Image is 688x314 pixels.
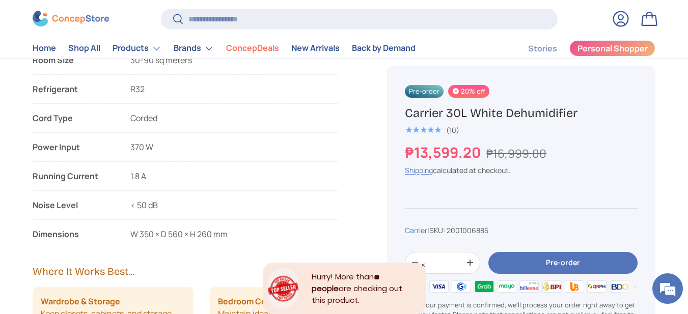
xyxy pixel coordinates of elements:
strong: Refrigerant [33,83,114,95]
img: qrph [586,279,608,294]
div: Running Current [33,170,114,182]
img: gcash [450,279,473,294]
h1: Carrier 30L White Dehumidifier [405,105,638,121]
span: ★★★★★ [405,125,441,135]
span: Corded [130,112,157,124]
a: New Arrivals [291,39,340,59]
a: Personal Shopper [569,40,655,56]
span: | [427,225,488,235]
strong: Bedroom Comfort [218,295,288,307]
div: (10) [446,126,459,134]
span: Pre-order [405,85,444,98]
textarea: Type your message and hit 'Enter' [5,207,194,243]
li: 30-90 sq meters [33,54,338,75]
img: grabpay [473,279,495,294]
div: 5.0 out of 5.0 stars [405,125,441,134]
h2: Where It Works Best... [33,265,338,279]
div: calculated at checkout. [405,165,638,176]
span: We're online! [59,93,141,195]
li: R32 [33,83,338,95]
div: Dimensions [33,228,114,240]
span: 370 W [130,141,153,153]
nav: Secondary [504,38,655,59]
span: 1.8 A [130,170,146,182]
div: Cord Type [33,112,114,124]
div: Close [421,263,426,268]
img: bdo [609,279,631,294]
a: ConcepDeals [226,39,279,59]
span: 2001006885 [447,225,488,235]
a: 5.0 out of 5.0 stars (10) [405,124,459,135]
div: Minimize live chat window [167,5,191,30]
span: SKU: [429,225,445,235]
img: visa [428,279,450,294]
img: billease [518,279,540,294]
div: Noise Level [33,199,114,211]
a: Shop All [68,39,100,59]
div: Power Input [33,141,114,153]
img: ConcepStore [33,11,109,27]
summary: Products [106,38,168,59]
span: Personal Shopper [577,45,648,53]
img: metrobank [631,279,653,294]
summary: Brands [168,38,220,59]
strong: ₱13,599.20 [405,142,483,162]
strong: Room Size [33,54,114,66]
span: W 350 × D 560 × H 260 mm [130,229,228,240]
span: 20% off [448,85,489,98]
a: Shipping [405,165,433,175]
a: Back by Demand [352,39,416,59]
a: Carrier [405,225,427,235]
button: Pre-order [488,252,638,274]
img: ubp [563,279,586,294]
s: ₱16,999.00 [486,146,546,161]
nav: Primary [33,38,416,59]
a: Home [33,39,56,59]
strong: Wardrobe & Storage [41,295,120,307]
div: Chat with us now [53,57,171,70]
img: bpi [540,279,563,294]
span: < 50 dB [130,199,158,211]
img: maya [496,279,518,294]
a: Stories [528,39,557,59]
